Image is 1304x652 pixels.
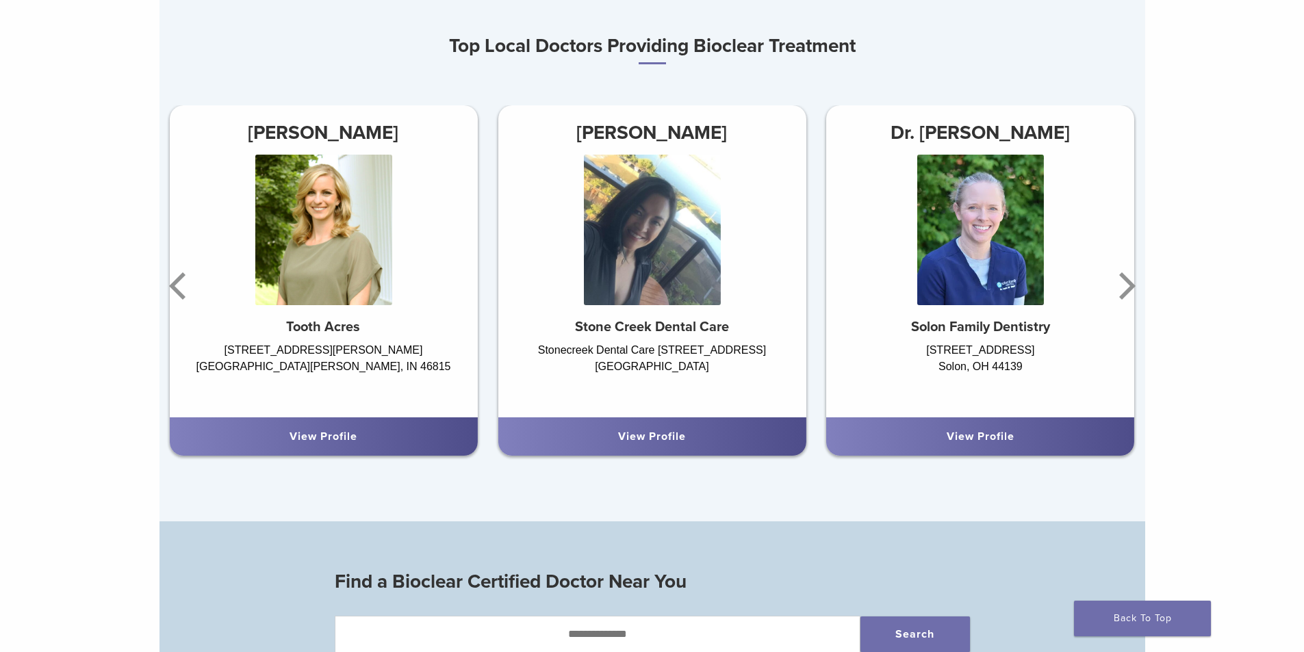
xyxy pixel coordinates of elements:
img: Dr. Alyssa Fisher [255,155,392,305]
strong: Tooth Acres [286,319,360,335]
a: View Profile [618,430,686,443]
div: [STREET_ADDRESS][PERSON_NAME] [GEOGRAPHIC_DATA][PERSON_NAME], IN 46815 [169,342,477,404]
a: View Profile [290,430,357,443]
a: Back To Top [1074,601,1211,636]
strong: Solon Family Dentistry [911,319,1050,335]
button: Next [1111,245,1138,327]
button: Previous [166,245,194,327]
h3: [PERSON_NAME] [169,116,477,149]
h3: [PERSON_NAME] [498,116,806,149]
img: Dr. Anna McGuire [583,155,720,305]
h3: Find a Bioclear Certified Doctor Near You [335,565,970,598]
div: [STREET_ADDRESS] Solon, OH 44139 [826,342,1134,404]
div: Stonecreek Dental Care [STREET_ADDRESS] [GEOGRAPHIC_DATA] [498,342,806,404]
strong: Stone Creek Dental Care [575,319,729,335]
h3: Top Local Doctors Providing Bioclear Treatment [159,29,1145,64]
button: Search [860,616,970,652]
img: Dr. Laura Walsh [917,155,1044,305]
h3: Dr. [PERSON_NAME] [826,116,1134,149]
a: View Profile [947,430,1014,443]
